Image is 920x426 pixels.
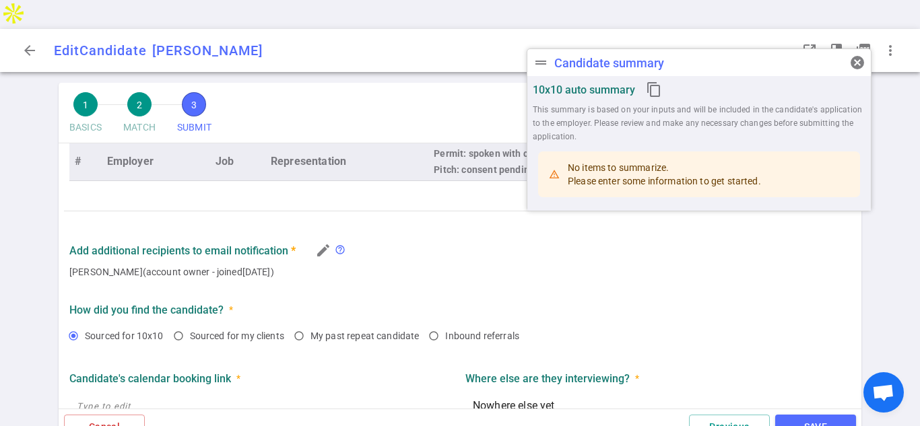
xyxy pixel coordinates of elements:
[473,398,843,413] textarea: Nowhere else yet
[69,116,102,139] span: BASICS
[73,92,98,116] span: 1
[22,42,38,59] span: arrow_back
[54,42,147,59] span: Edit Candidate
[69,394,455,416] input: Type to edit
[152,42,263,59] span: [PERSON_NAME]
[16,37,43,64] button: Go back
[312,239,335,262] button: Edit Candidate Recruiter Contacts
[69,265,851,279] span: [PERSON_NAME] (account owner - joined [DATE] )
[265,143,428,181] th: Representation
[69,143,102,181] th: #
[177,116,211,139] span: SUBMIT
[882,42,898,59] span: more_vert
[172,88,217,143] button: 3SUBMIT
[127,92,152,116] span: 2
[64,88,107,143] button: 1BASICS
[828,42,845,59] span: book
[118,88,161,143] button: 2MATCH
[123,116,156,139] span: MATCH
[335,244,346,255] span: help_outline
[855,42,872,59] i: picture_as_pdf
[102,143,210,181] th: Employer
[310,330,420,341] span: My past repeat candidate
[434,145,845,178] div: Permit: spoken with candidate and have consent Pitch: consent pending
[863,372,904,413] div: Open chat
[465,372,630,385] strong: Where else are they interviewing?
[533,55,549,71] span: drag_handle
[69,304,224,316] strong: How did you find the candidate?
[796,37,823,64] button: Open LinkedIn as a popup
[182,92,206,116] span: 3
[445,330,519,341] span: Inbound referrals
[335,244,351,257] div: If you want additional recruiters to also receive candidate updates via email, click on the penci...
[823,37,850,64] button: Open resume highlights in a popup
[85,330,164,341] span: Sourced for 10x10
[69,372,231,385] strong: Candidate's calendar booking link
[849,55,865,71] span: cancel
[554,56,664,70] div: Candidate summary
[801,42,818,59] span: launch
[210,143,265,181] th: Job
[69,244,296,257] strong: Add additional recipients to email notification
[315,242,331,258] i: edit
[190,330,284,341] span: Sourced for my clients
[850,37,877,64] button: Open PDF in a popup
